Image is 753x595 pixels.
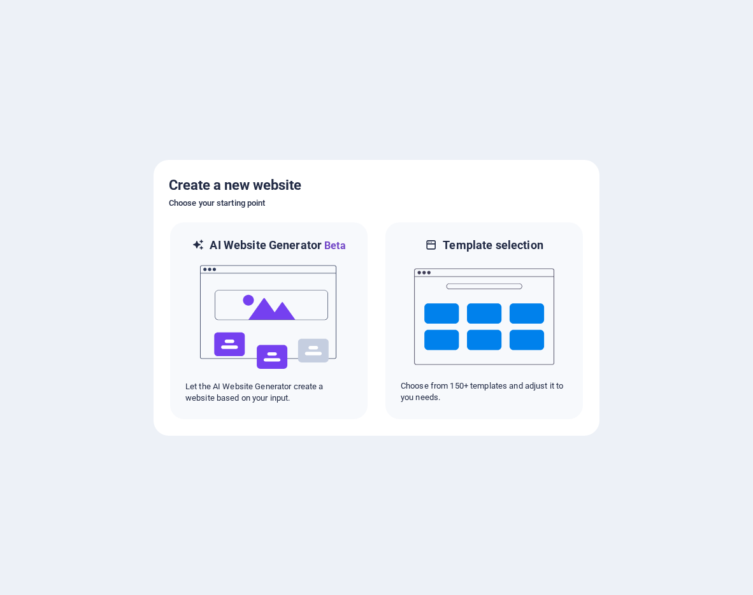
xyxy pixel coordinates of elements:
h5: Create a new website [169,175,584,196]
img: ai [199,254,339,381]
div: Template selectionChoose from 150+ templates and adjust it to you needs. [384,221,584,420]
h6: Choose your starting point [169,196,584,211]
div: AI Website GeneratorBetaaiLet the AI Website Generator create a website based on your input. [169,221,369,420]
h6: AI Website Generator [210,238,345,254]
h6: Template selection [443,238,543,253]
p: Let the AI Website Generator create a website based on your input. [185,381,352,404]
span: Beta [322,240,346,252]
p: Choose from 150+ templates and adjust it to you needs. [401,380,568,403]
